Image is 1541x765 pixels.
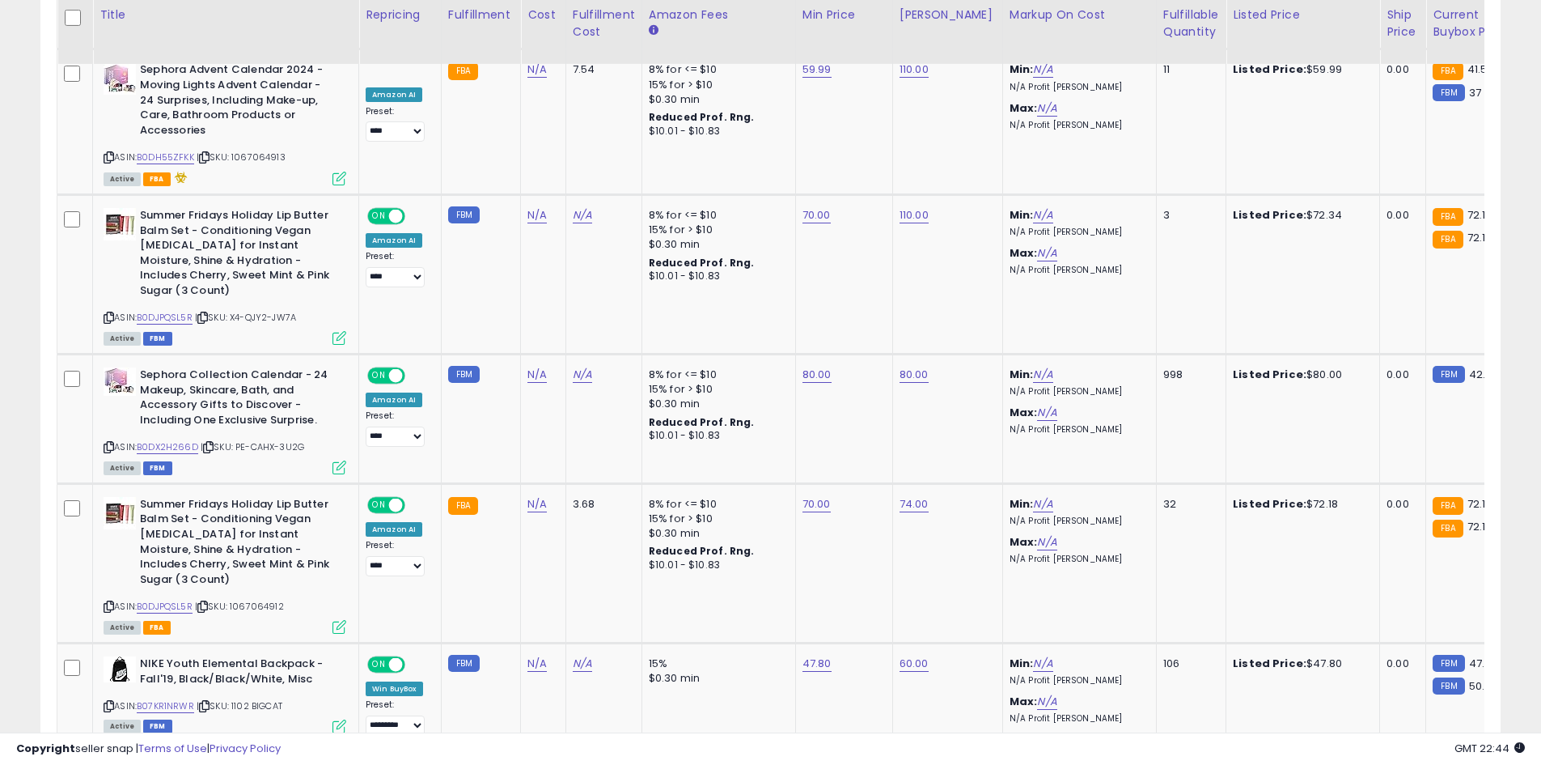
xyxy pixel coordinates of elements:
[1386,657,1413,671] div: 0.00
[649,110,755,124] b: Reduced Prof. Rng.
[369,369,389,383] span: ON
[573,62,629,77] div: 7.54
[900,62,929,78] a: 110.00
[143,621,171,635] span: FBA
[527,367,547,383] a: N/A
[900,496,929,512] a: 74.00
[649,6,789,23] div: Amazon Fees
[1433,497,1463,515] small: FBA
[369,658,389,672] span: ON
[1010,207,1034,223] b: Min:
[1233,367,1306,382] b: Listed Price:
[138,741,207,756] a: Terms of Use
[649,23,658,38] small: Amazon Fees.
[1233,368,1367,382] div: $80.00
[197,699,282,712] span: | SKU: 1102 BIGCAT
[649,397,783,411] div: $0.30 min
[1033,367,1052,383] a: N/A
[649,526,783,541] div: $0.30 min
[527,62,547,78] a: N/A
[104,497,346,632] div: ASIN:
[140,368,337,431] b: Sephora Collection Calendar - 24 Makeup, Skincare, Bath, and Accessory Gifts to Discover - Includ...
[1469,678,1498,694] span: 50.25
[1010,6,1149,23] div: Markup on Cost
[403,658,429,672] span: OFF
[197,151,286,164] span: | SKU: 1067064913
[802,207,831,223] a: 70.00
[366,6,434,23] div: Repricing
[1433,366,1464,383] small: FBM
[1233,496,1306,512] b: Listed Price:
[1010,534,1038,550] b: Max:
[1469,367,1499,382] span: 42.99
[104,657,346,732] div: ASIN:
[366,233,422,248] div: Amazon AI
[900,207,929,223] a: 110.00
[1010,496,1034,512] b: Min:
[201,440,304,453] span: | SKU: PE-CAHX-3U2G
[403,210,429,223] span: OFF
[16,742,281,757] div: seller snap | |
[1037,245,1056,261] a: N/A
[366,540,429,576] div: Preset:
[1010,265,1144,276] p: N/A Profit [PERSON_NAME]
[1010,405,1038,420] b: Max:
[366,522,422,537] div: Amazon AI
[1010,694,1038,709] b: Max:
[649,125,783,138] div: $10.01 - $10.83
[448,206,480,223] small: FBM
[1233,6,1373,23] div: Listed Price
[1010,82,1144,93] p: N/A Profit [PERSON_NAME]
[802,496,831,512] a: 70.00
[366,410,429,447] div: Preset:
[366,106,429,142] div: Preset:
[448,6,514,23] div: Fulfillment
[1010,656,1034,671] b: Min:
[366,682,423,696] div: Win BuyBox
[140,208,337,302] b: Summer Fridays Holiday Lip Butter Balm Set - Conditioning Vegan [MEDICAL_DATA] for Instant Moistu...
[366,393,422,407] div: Amazon AI
[140,497,337,591] b: Summer Fridays Holiday Lip Butter Balm Set - Conditioning Vegan [MEDICAL_DATA] for Instant Moistu...
[649,78,783,92] div: 15% for > $10
[448,366,480,383] small: FBM
[1467,519,1492,534] span: 72.18
[104,657,136,682] img: 314sbg-alIL._SL40_.jpg
[649,368,783,382] div: 8% for <= $10
[649,559,783,572] div: $10.01 - $10.83
[573,207,592,223] a: N/A
[1010,675,1144,686] p: N/A Profit [PERSON_NAME]
[403,499,429,512] span: OFF
[1010,245,1038,261] b: Max:
[1163,62,1213,77] div: 11
[1233,207,1306,223] b: Listed Price:
[1433,655,1464,672] small: FBM
[900,6,996,23] div: [PERSON_NAME]
[104,368,346,473] div: ASIN:
[104,172,141,186] span: All listings currently available for purchase on Amazon
[369,499,389,512] span: ON
[1386,497,1413,512] div: 0.00
[366,699,429,736] div: Preset:
[1033,656,1052,672] a: N/A
[448,655,480,672] small: FBM
[1037,534,1056,550] a: N/A
[1433,84,1464,101] small: FBM
[1010,227,1144,238] p: N/A Profit [PERSON_NAME]
[1233,657,1367,671] div: $47.80
[649,671,783,686] div: $0.30 min
[1233,497,1367,512] div: $72.18
[900,656,929,672] a: 60.00
[104,497,136,529] img: 41WKatV7TZL._SL40_.jpg
[649,62,783,77] div: 8% for <= $10
[649,270,783,283] div: $10.01 - $10.83
[1010,120,1144,131] p: N/A Profit [PERSON_NAME]
[802,367,832,383] a: 80.00
[1163,208,1213,223] div: 3
[1433,6,1516,40] div: Current Buybox Price
[649,92,783,107] div: $0.30 min
[1010,554,1144,565] p: N/A Profit [PERSON_NAME]
[1386,6,1419,40] div: Ship Price
[1010,367,1034,382] b: Min:
[137,699,194,713] a: B07KR1NRWR
[527,496,547,512] a: N/A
